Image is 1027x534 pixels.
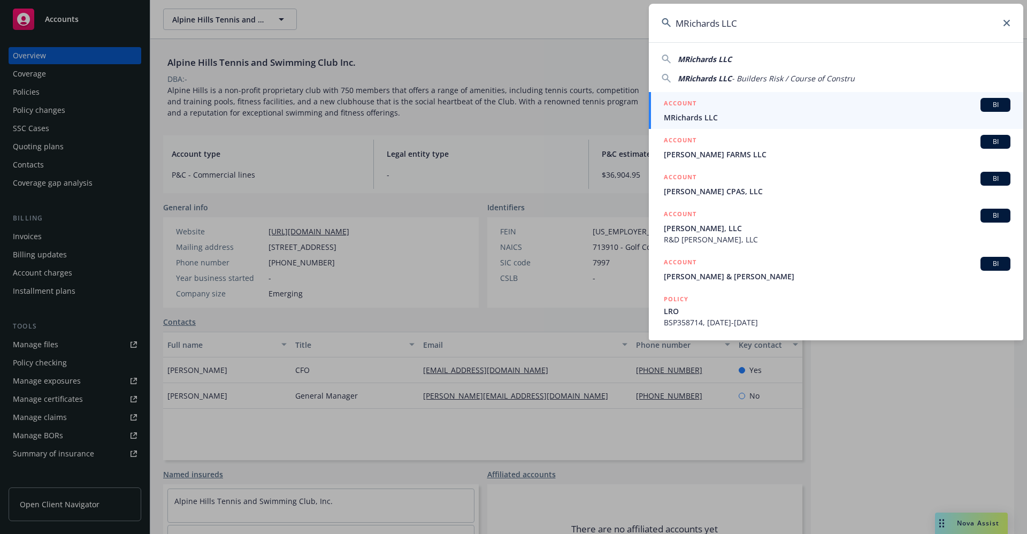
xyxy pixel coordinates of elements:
[985,137,1006,147] span: BI
[664,149,1010,160] span: [PERSON_NAME] FARMS LLC
[664,234,1010,245] span: R&D [PERSON_NAME], LLC
[649,166,1023,203] a: ACCOUNTBI[PERSON_NAME] CPAS, LLC
[985,211,1006,220] span: BI
[664,172,696,185] h5: ACCOUNT
[985,174,1006,184] span: BI
[649,203,1023,251] a: ACCOUNTBI[PERSON_NAME], LLCR&D [PERSON_NAME], LLC
[664,257,696,270] h5: ACCOUNT
[664,306,1010,317] span: LRO
[649,251,1023,288] a: ACCOUNTBI[PERSON_NAME] & [PERSON_NAME]
[664,98,696,111] h5: ACCOUNT
[678,73,732,83] span: MRichards LLC
[678,54,732,64] span: MRichards LLC
[664,271,1010,282] span: [PERSON_NAME] & [PERSON_NAME]
[649,129,1023,166] a: ACCOUNTBI[PERSON_NAME] FARMS LLC
[985,259,1006,269] span: BI
[985,100,1006,110] span: BI
[649,4,1023,42] input: Search...
[664,317,1010,328] span: BSP358714, [DATE]-[DATE]
[664,294,688,304] h5: POLICY
[664,112,1010,123] span: MRichards LLC
[664,135,696,148] h5: ACCOUNT
[664,209,696,222] h5: ACCOUNT
[664,223,1010,234] span: [PERSON_NAME], LLC
[732,73,855,83] span: - Builders Risk / Course of Constru
[664,186,1010,197] span: [PERSON_NAME] CPAS, LLC
[649,288,1023,334] a: POLICYLROBSP358714, [DATE]-[DATE]
[649,92,1023,129] a: ACCOUNTBIMRichards LLC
